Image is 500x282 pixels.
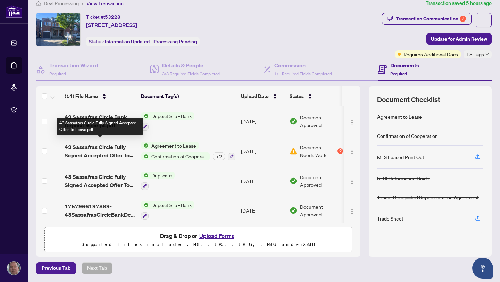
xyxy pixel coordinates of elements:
span: [STREET_ADDRESS] [86,21,137,29]
span: 43 Sassafras Circle Fully Signed Accepted Offer To Lease.pdf [65,173,135,189]
span: Status [290,92,304,100]
button: Logo [347,205,358,216]
img: IMG-N12379663_1.jpg [36,13,80,46]
p: Supported files include .PDF, .JPG, .JPEG, .PNG under 25 MB [49,240,348,249]
span: Document Checklist [377,95,440,105]
button: Status IconDeposit Slip - Bank [141,112,194,131]
span: Confirmation of Cooperation [149,152,210,160]
h4: Documents [390,61,419,69]
span: Information Updated - Processing Pending [105,39,197,45]
img: Status Icon [141,152,149,160]
td: [DATE] [238,107,287,136]
td: [DATE] [238,166,287,196]
span: Duplicate [149,172,175,179]
span: Update for Admin Review [431,33,487,44]
span: Document Needs Work [300,143,336,159]
button: Status IconAgreement to LeaseStatus IconConfirmation of Cooperation+2 [141,142,235,160]
button: Next Tab [82,262,112,274]
span: Requires Additional Docs [403,50,458,58]
div: 43 Sassafras Circle Fully Signed Accepted Offer To Lease.pdf [57,118,143,135]
div: RECO Information Guide [377,174,430,182]
button: Upload Forms [197,231,236,240]
span: Deposit Slip - Bank [149,112,194,120]
div: 7 [460,16,466,22]
span: Drag & Drop or [160,231,236,240]
button: Status IconDuplicate [141,172,175,190]
span: home [36,1,41,6]
div: Agreement to Lease [377,113,422,121]
button: Open asap [472,258,493,279]
span: 43 Sassafras Circle Fully Signed Accepted Offer To Lease.pdf [65,143,135,159]
td: [DATE] [238,196,287,225]
td: [DATE] [238,136,287,166]
span: Document Approved [300,203,343,218]
img: Document Status [290,117,297,125]
span: +3 Tags [466,50,484,58]
span: 53228 [105,14,120,20]
div: Status: [86,37,200,46]
img: Status Icon [141,112,149,120]
div: Confirmation of Cooperation [377,132,438,140]
th: Document Tag(s) [138,86,238,106]
div: + 2 [213,152,225,160]
button: Logo [347,116,358,127]
th: Upload Date [238,86,287,106]
h4: Details & People [162,61,220,69]
div: 2 [337,148,343,154]
img: Document Status [290,207,297,214]
span: Deal Processing [44,0,79,7]
img: Logo [349,179,355,184]
img: logo [6,5,22,18]
div: Transaction Communication [396,13,466,24]
div: Trade Sheet [377,215,403,222]
img: Status Icon [141,172,149,179]
img: Profile Icon [7,262,20,275]
img: Document Status [290,147,297,155]
th: (14) File Name [62,86,138,106]
span: Required [390,71,407,76]
h4: Commission [274,61,332,69]
div: Tenant Designated Representation Agreement [377,193,479,201]
button: Logo [347,175,358,186]
img: Status Icon [141,201,149,209]
span: down [485,53,489,56]
th: Status [287,86,346,106]
img: Document Status [290,177,297,185]
img: Status Icon [141,142,149,149]
span: Deposit Slip - Bank [149,201,194,209]
button: Previous Tab [36,262,76,274]
button: Transaction Communication7 [382,13,472,25]
span: Document Approved [300,114,343,129]
span: Drag & Drop orUpload FormsSupported files include .PDF, .JPG, .JPEG, .PNG under25MB [45,227,352,253]
span: ellipsis [481,18,486,23]
span: 1/1 Required Fields Completed [274,71,332,76]
span: Document Approved [300,173,343,189]
span: 3/3 Required Fields Completed [162,71,220,76]
span: (14) File Name [65,92,98,100]
img: Logo [349,119,355,125]
span: 1757966197889-43SassafrasCircleBankDepositReceipt.pdf [65,202,135,219]
div: Ticket #: [86,13,120,21]
img: Logo [349,209,355,214]
button: Logo [347,146,358,157]
span: 43 Sassafras Circle Bank Deposit Receipt.pdf [65,113,135,130]
img: Logo [349,149,355,155]
span: Agreement to Lease [149,142,199,149]
span: Previous Tab [42,263,70,274]
div: MLS Leased Print Out [377,153,424,161]
h4: Transaction Wizard [49,61,98,69]
span: Upload Date [241,92,269,100]
button: Status IconDeposit Slip - Bank [141,201,194,220]
span: View Transaction [86,0,124,7]
span: Required [49,71,66,76]
button: Update for Admin Review [426,33,492,45]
